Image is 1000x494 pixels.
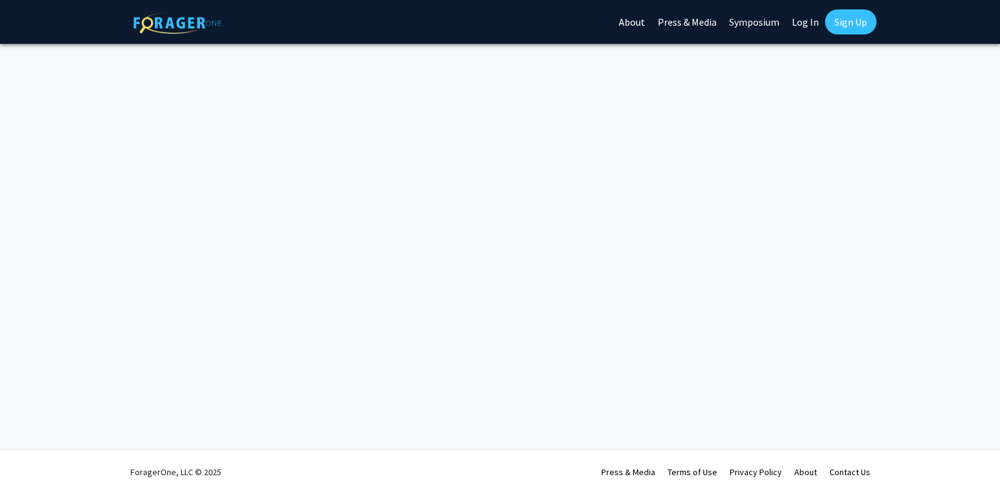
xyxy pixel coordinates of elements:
[601,466,655,478] a: Press & Media
[668,466,717,478] a: Terms of Use
[130,450,221,494] div: ForagerOne, LLC © 2025
[794,466,817,478] a: About
[825,9,876,34] a: Sign Up
[829,466,870,478] a: Contact Us
[730,466,782,478] a: Privacy Policy
[134,12,221,34] img: ForagerOne Logo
